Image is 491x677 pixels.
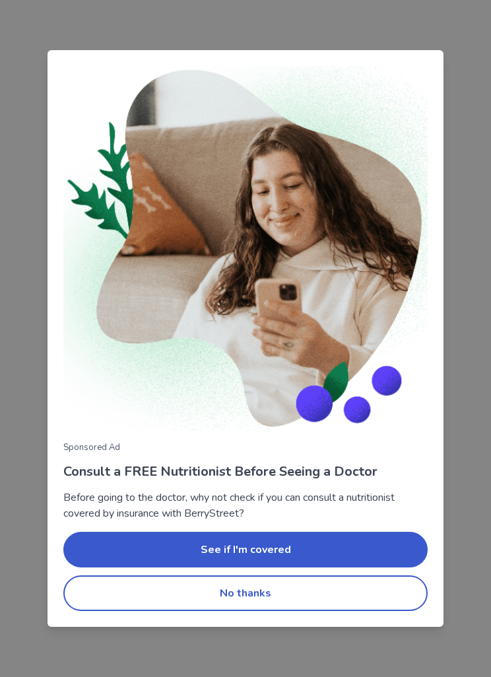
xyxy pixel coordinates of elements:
p: Sponsored Ad [63,441,428,455]
p: Before going to the doctor, why not check if you can consult a nutritionist covered by insurance ... [63,490,428,521]
button: No thanks [63,575,428,611]
img: Woman consulting with nutritionist on phone [63,66,428,431]
button: See if I'm covered [63,532,428,567]
p: Consult a FREE Nutritionist Before Seeing a Doctor [63,462,428,482]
